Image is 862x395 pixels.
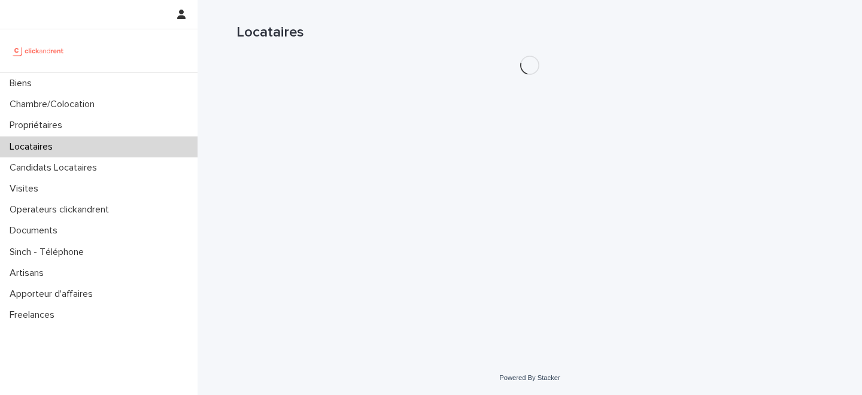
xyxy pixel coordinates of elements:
[5,268,53,279] p: Artisans
[5,162,107,174] p: Candidats Locataires
[499,374,560,381] a: Powered By Stacker
[236,24,823,41] h1: Locataires
[10,39,68,63] img: UCB0brd3T0yccxBKYDjQ
[5,288,102,300] p: Apporteur d'affaires
[5,141,62,153] p: Locataires
[5,183,48,195] p: Visites
[5,78,41,89] p: Biens
[5,247,93,258] p: Sinch - Téléphone
[5,99,104,110] p: Chambre/Colocation
[5,225,67,236] p: Documents
[5,309,64,321] p: Freelances
[5,120,72,131] p: Propriétaires
[5,204,119,215] p: Operateurs clickandrent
